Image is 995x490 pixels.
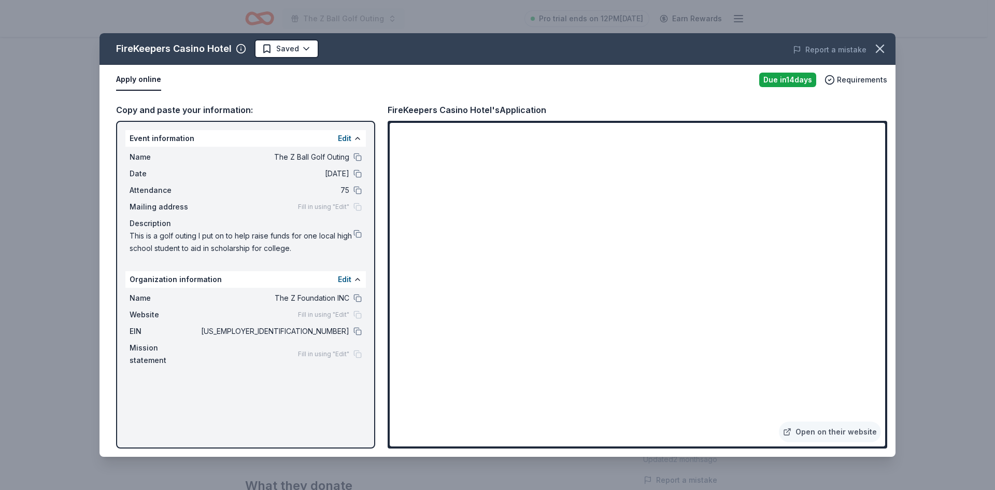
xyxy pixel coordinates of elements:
span: 75 [199,184,349,197]
span: This is a golf outing I put on to help raise funds for one local high school student to aid in sc... [130,230,353,255]
button: Saved [254,39,319,58]
span: Date [130,167,199,180]
button: Report a mistake [793,44,866,56]
div: Copy and paste your information: [116,103,375,117]
div: FireKeepers Casino Hotel [116,40,232,57]
button: Edit [338,132,351,145]
span: Mission statement [130,342,199,367]
span: EIN [130,325,199,338]
button: Edit [338,273,351,286]
span: Fill in using "Edit" [298,311,349,319]
span: Website [130,309,199,321]
div: Due in 14 days [759,73,816,87]
button: Apply online [116,69,161,91]
span: [US_EMPLOYER_IDENTIFICATION_NUMBER] [199,325,349,338]
div: Organization information [125,271,366,288]
span: Name [130,292,199,304]
div: FireKeepers Casino Hotel's Application [388,103,546,117]
span: The Z Ball Golf Outing [199,151,349,163]
button: Requirements [825,74,887,86]
span: Requirements [837,74,887,86]
div: Description [130,217,362,230]
span: Fill in using "Edit" [298,203,349,211]
span: Saved [276,43,299,55]
span: Attendance [130,184,199,197]
span: [DATE] [199,167,349,180]
span: Fill in using "Edit" [298,350,349,358]
span: The Z Foundation INC [199,292,349,304]
span: Name [130,151,199,163]
a: Open on their website [779,422,881,442]
span: Mailing address [130,201,199,213]
div: Event information [125,130,366,147]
